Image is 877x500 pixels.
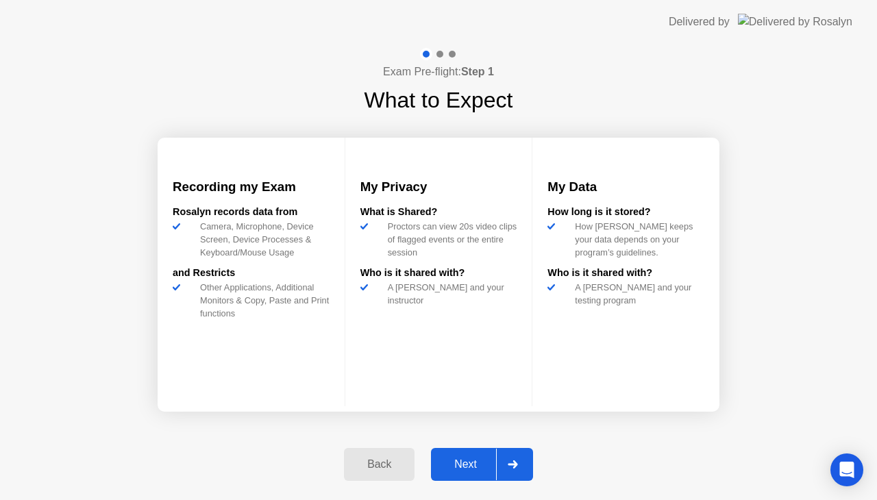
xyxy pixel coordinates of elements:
[431,448,533,481] button: Next
[348,458,410,471] div: Back
[830,453,863,486] div: Open Intercom Messenger
[547,177,704,197] h3: My Data
[382,220,517,260] div: Proctors can view 20s video clips of flagged events or the entire session
[173,177,330,197] h3: Recording my Exam
[360,205,517,220] div: What is Shared?
[173,266,330,281] div: and Restricts
[173,205,330,220] div: Rosalyn records data from
[569,281,704,307] div: A [PERSON_NAME] and your testing program
[547,205,704,220] div: How long is it stored?
[382,281,517,307] div: A [PERSON_NAME] and your instructor
[360,266,517,281] div: Who is it shared with?
[435,458,496,471] div: Next
[195,220,330,260] div: Camera, Microphone, Device Screen, Device Processes & Keyboard/Mouse Usage
[365,84,513,116] h1: What to Expect
[738,14,852,29] img: Delivered by Rosalyn
[669,14,730,30] div: Delivered by
[547,266,704,281] div: Who is it shared with?
[195,281,330,321] div: Other Applications, Additional Monitors & Copy, Paste and Print functions
[383,64,494,80] h4: Exam Pre-flight:
[461,66,494,77] b: Step 1
[360,177,517,197] h3: My Privacy
[569,220,704,260] div: How [PERSON_NAME] keeps your data depends on your program’s guidelines.
[344,448,415,481] button: Back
